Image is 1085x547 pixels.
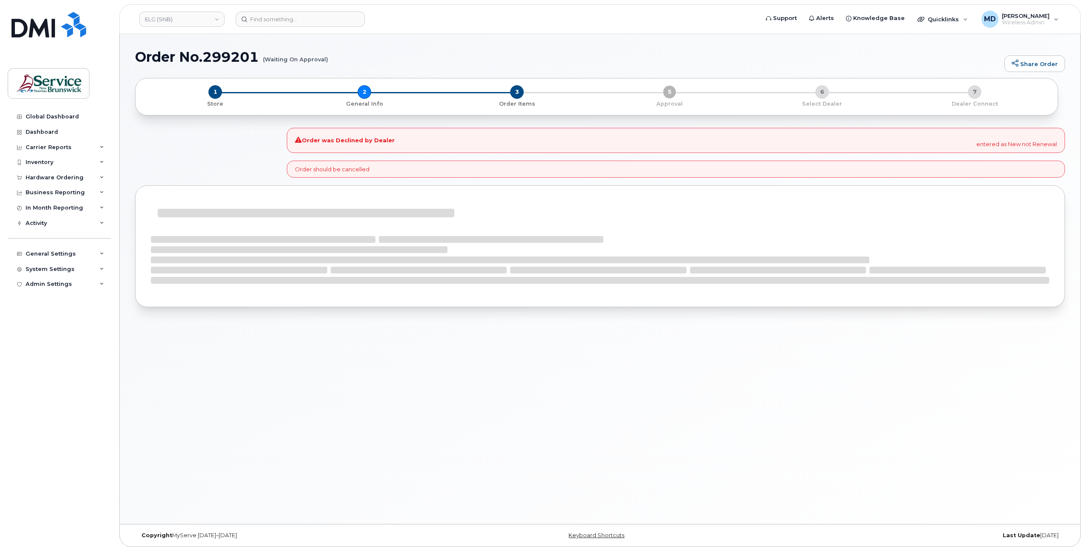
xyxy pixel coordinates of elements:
[141,532,172,538] strong: Copyright
[287,161,1065,178] div: Order should be cancelled
[263,49,328,63] small: (Waiting On Approval)
[444,100,590,108] p: Order Items
[441,99,593,108] a: 3 Order Items
[135,49,1000,64] h1: Order No.299201
[208,85,222,99] span: 1
[135,532,445,539] div: MyServe [DATE]–[DATE]
[287,128,1065,153] div: entered as New not Renewal
[142,99,288,108] a: 1 Store
[510,85,524,99] span: 3
[1003,532,1040,538] strong: Last Update
[146,100,285,108] p: Store
[295,136,395,144] strong: Order was Declined by Dealer
[1004,55,1065,72] a: Share Order
[755,532,1065,539] div: [DATE]
[568,532,624,538] a: Keyboard Shortcuts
